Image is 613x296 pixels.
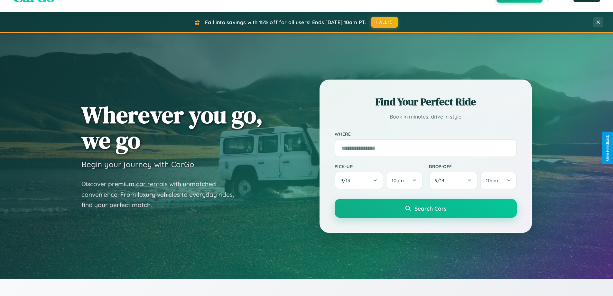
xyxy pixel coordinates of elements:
span: Search Cars [414,205,446,212]
span: 10am [392,177,404,184]
p: Discover premium car rentals with unmatched convenience. From luxury vehicles to everyday rides, ... [81,179,242,210]
div: Give Feedback [605,135,610,161]
span: 10am [486,177,498,184]
h2: Find Your Perfect Ride [335,95,517,109]
button: 10am [480,172,516,189]
p: Book in minutes, drive in style [335,112,517,121]
label: Where [335,131,517,137]
span: Fall into savings with 15% off for all users! Ends [DATE] 10am PT. [205,19,366,25]
h3: Begin your journey with CarGo [81,159,194,169]
label: Pick-up [335,164,423,169]
button: 9/14 [429,172,478,189]
h1: Wherever you go, we go [81,102,263,153]
span: 9 / 14 [435,177,448,184]
span: 9 / 13 [340,177,353,184]
button: 9/13 [335,172,384,189]
label: Drop-off [429,164,517,169]
button: FALL15 [371,17,398,28]
button: Search Cars [335,199,517,218]
button: 10am [386,172,422,189]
